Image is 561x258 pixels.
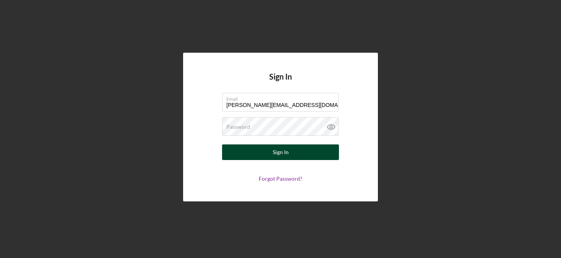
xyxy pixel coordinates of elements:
[259,175,302,182] a: Forgot Password?
[269,72,292,93] h4: Sign In
[226,93,339,102] label: Email
[273,144,289,160] div: Sign In
[222,144,339,160] button: Sign In
[226,124,250,130] label: Password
